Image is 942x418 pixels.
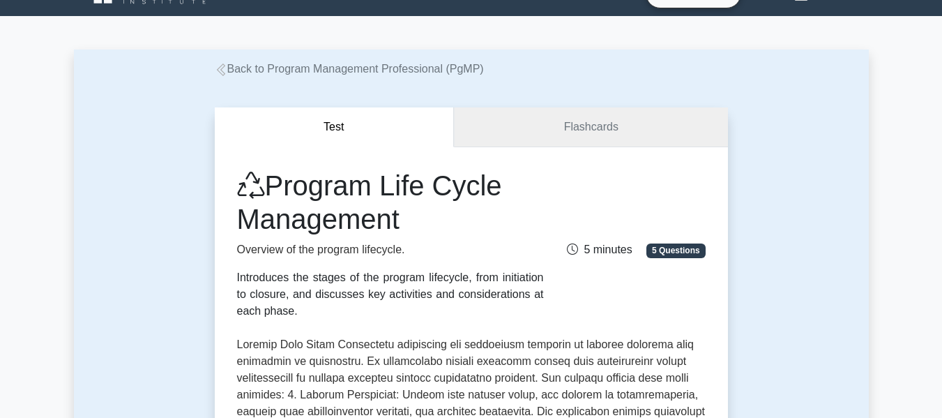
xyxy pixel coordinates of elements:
[646,244,705,257] span: 5 Questions
[237,269,544,320] div: Introduces the stages of the program lifecycle, from initiation to closure, and discusses key act...
[215,63,484,75] a: Back to Program Management Professional (PgMP)
[237,241,544,258] p: Overview of the program lifecycle.
[237,169,544,236] h1: Program Life Cycle Management
[454,107,727,147] a: Flashcards
[567,244,632,255] span: 5 minutes
[215,107,455,147] button: Test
